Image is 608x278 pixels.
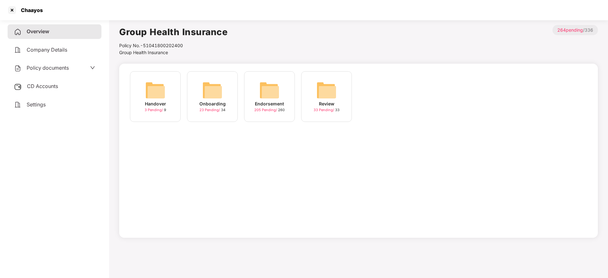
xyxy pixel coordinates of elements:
[316,80,337,100] img: svg+xml;base64,PHN2ZyB4bWxucz0iaHR0cDovL3d3dy53My5vcmcvMjAwMC9zdmciIHdpZHRoPSI2NCIgaGVpZ2h0PSI2NC...
[119,42,228,49] div: Policy No.- 51041800202400
[27,28,49,35] span: Overview
[145,80,165,100] img: svg+xml;base64,PHN2ZyB4bWxucz0iaHR0cDovL3d3dy53My5vcmcvMjAwMC9zdmciIHdpZHRoPSI2NCIgaGVpZ2h0PSI2NC...
[259,80,280,100] img: svg+xml;base64,PHN2ZyB4bWxucz0iaHR0cDovL3d3dy53My5vcmcvMjAwMC9zdmciIHdpZHRoPSI2NCIgaGVpZ2h0PSI2NC...
[553,25,598,35] p: / 336
[90,65,95,70] span: down
[319,100,334,107] div: Review
[14,83,22,91] img: svg+xml;base64,PHN2ZyB3aWR0aD0iMjUiIGhlaWdodD0iMjQiIHZpZXdCb3g9IjAgMCAyNSAyNCIgZmlsbD0ibm9uZSIgeG...
[199,107,225,113] div: 34
[27,101,46,108] span: Settings
[14,28,22,36] img: svg+xml;base64,PHN2ZyB4bWxucz0iaHR0cDovL3d3dy53My5vcmcvMjAwMC9zdmciIHdpZHRoPSIyNCIgaGVpZ2h0PSIyNC...
[119,50,168,55] span: Group Health Insurance
[145,100,166,107] div: Handover
[254,107,285,113] div: 260
[17,7,43,13] div: Chaayos
[14,46,22,54] img: svg+xml;base64,PHN2ZyB4bWxucz0iaHR0cDovL3d3dy53My5vcmcvMjAwMC9zdmciIHdpZHRoPSIyNCIgaGVpZ2h0PSIyNC...
[199,100,226,107] div: Onboarding
[199,108,221,112] span: 23 Pending /
[27,47,67,53] span: Company Details
[14,65,22,72] img: svg+xml;base64,PHN2ZyB4bWxucz0iaHR0cDovL3d3dy53My5vcmcvMjAwMC9zdmciIHdpZHRoPSIyNCIgaGVpZ2h0PSIyNC...
[254,108,278,112] span: 205 Pending /
[314,108,335,112] span: 33 Pending /
[145,108,164,112] span: 3 Pending /
[557,27,583,33] span: 264 pending
[202,80,223,100] img: svg+xml;base64,PHN2ZyB4bWxucz0iaHR0cDovL3d3dy53My5vcmcvMjAwMC9zdmciIHdpZHRoPSI2NCIgaGVpZ2h0PSI2NC...
[145,107,166,113] div: 9
[119,25,228,39] h1: Group Health Insurance
[27,83,58,89] span: CD Accounts
[27,65,69,71] span: Policy documents
[14,101,22,109] img: svg+xml;base64,PHN2ZyB4bWxucz0iaHR0cDovL3d3dy53My5vcmcvMjAwMC9zdmciIHdpZHRoPSIyNCIgaGVpZ2h0PSIyNC...
[255,100,284,107] div: Endorsement
[314,107,340,113] div: 33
